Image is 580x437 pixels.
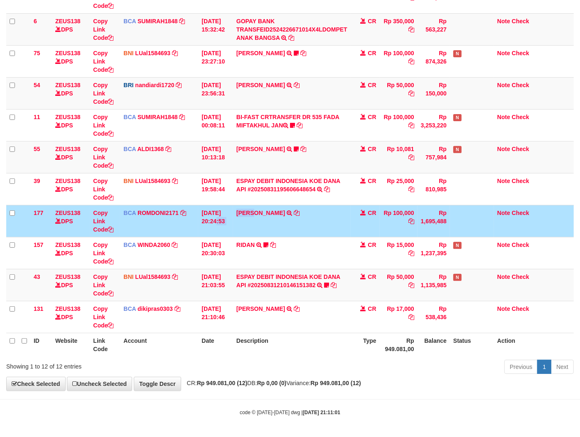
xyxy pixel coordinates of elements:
a: Copy Link Code [93,178,113,201]
a: Copy GOPAY BANK TRANSFEID2524226671014X4LDOMPET ANAK BANGSA to clipboard [288,34,294,41]
span: 54 [34,82,40,88]
td: DPS [52,269,90,301]
a: ZEUS138 [55,210,81,216]
a: Copy nandiardi1720 to clipboard [176,82,182,88]
th: Link Code [90,333,120,356]
a: Check Selected [6,377,66,391]
span: CR [368,146,376,152]
span: CR [368,114,376,120]
a: Copy Link Code [93,305,113,329]
td: Rp 538,436 [418,301,450,333]
span: CR [368,273,376,280]
span: 177 [34,210,43,216]
a: Copy ROMDONI2171 to clipboard [180,210,186,216]
a: LUal1584693 [135,50,170,56]
th: Balance [418,333,450,356]
th: Date [198,333,233,356]
a: ALDI1368 [138,146,164,152]
a: Check [512,210,529,216]
a: Copy WINDA2060 to clipboard [172,242,178,248]
a: Note [497,18,510,24]
a: Copy ESPAY DEBIT INDONESIA KOE DANA API #20250831210146151382 to clipboard [331,282,337,288]
span: 157 [34,242,43,248]
td: BI-FAST CRTRANSFER DR 535 FADA MIFTAKHUL JAN [233,109,351,141]
span: BCA [123,146,136,152]
span: CR [368,210,376,216]
td: DPS [52,45,90,77]
a: ZEUS138 [55,178,81,184]
a: Next [551,360,574,374]
a: Copy SUMIRAH1848 to clipboard [179,18,185,24]
a: [PERSON_NAME] [236,305,285,312]
a: Copy Link Code [93,146,113,169]
a: Check [512,114,529,120]
strong: Rp 949.081,00 (12) [310,380,361,386]
span: Has Note [453,146,462,153]
td: Rp 1,695,488 [418,205,450,237]
td: Rp 3,253,220 [418,109,450,141]
td: Rp 100,000 [380,205,418,237]
div: Showing 1 to 12 of 12 entries [6,359,236,371]
a: ZEUS138 [55,82,81,88]
td: Rp 10,081 [380,141,418,173]
span: Has Note [453,242,462,249]
a: Check [512,82,529,88]
a: Previous [504,360,538,374]
td: DPS [52,141,90,173]
span: 6 [34,18,37,24]
a: Note [497,273,510,280]
a: LUal1584693 [135,273,170,280]
td: [DATE] 20:30:03 [198,237,233,269]
th: Description [233,333,351,356]
td: Rp 350,000 [380,13,418,45]
a: SUMIRAH1848 [138,18,177,24]
td: [DATE] 20:24:53 [198,205,233,237]
a: Copy Rp 100,000 to clipboard [408,218,414,225]
td: [DATE] 23:56:31 [198,77,233,109]
a: Note [497,210,510,216]
span: Has Note [453,114,462,121]
span: CR [368,82,376,88]
span: 39 [34,178,40,184]
td: Rp 15,000 [380,237,418,269]
a: Copy Rp 50,000 to clipboard [408,282,414,288]
a: nandiardi1720 [135,82,174,88]
td: Rp 1,237,395 [418,237,450,269]
a: Toggle Descr [134,377,181,391]
span: BCA [123,114,136,120]
span: 131 [34,305,43,312]
a: WINDA2060 [138,242,170,248]
a: Copy Rp 50,000 to clipboard [408,90,414,97]
a: Copy ABDUL GAFUR to clipboard [294,210,300,216]
span: 75 [34,50,40,56]
td: Rp 17,000 [380,301,418,333]
a: Note [497,114,510,120]
a: RIDAN [236,242,255,248]
th: Status [450,333,494,356]
a: Note [497,50,510,56]
a: Copy Link Code [93,242,113,265]
a: Copy Link Code [93,50,113,73]
td: [DATE] 21:10:46 [198,301,233,333]
a: ZEUS138 [55,242,81,248]
a: Copy Link Code [93,18,113,41]
span: BCA [123,305,136,312]
a: dikipras0303 [138,305,173,312]
a: Check [512,273,529,280]
a: Note [497,305,510,312]
strong: [DATE] 21:11:01 [303,410,340,415]
a: Copy Rp 17,000 to clipboard [408,314,414,320]
a: ROMDONI2171 [138,210,179,216]
span: CR: DB: Variance: [183,380,361,386]
a: SUMIRAH1848 [138,114,177,120]
a: Check [512,50,529,56]
small: code © [DATE]-[DATE] dwg | [240,410,340,415]
span: BNI [123,273,133,280]
a: ZEUS138 [55,273,81,280]
span: BNI [123,50,133,56]
td: Rp 150,000 [418,77,450,109]
span: BRI [123,82,133,88]
a: Note [497,82,510,88]
th: ID [30,333,52,356]
a: Check [512,146,529,152]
